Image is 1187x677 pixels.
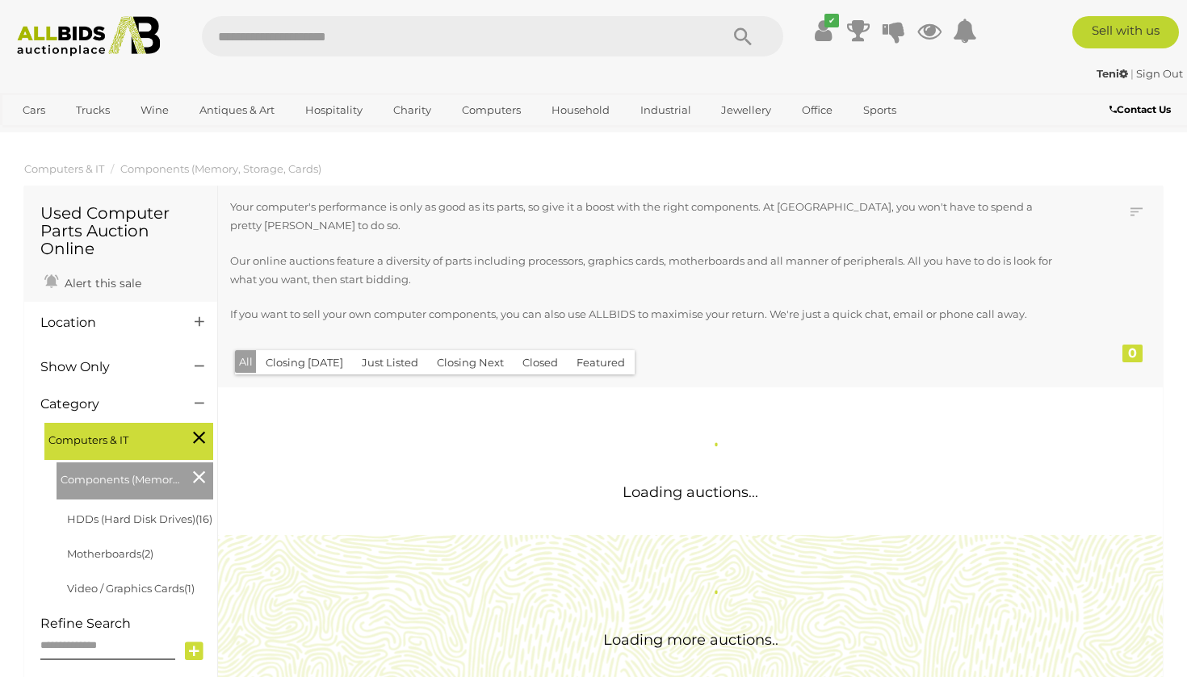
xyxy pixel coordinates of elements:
a: Sign Out [1136,67,1183,80]
span: Loading auctions... [623,483,758,501]
span: | [1130,67,1134,80]
a: Wine [130,97,179,123]
a: Hospitality [295,97,373,123]
span: (16) [195,512,212,525]
span: (2) [141,547,153,560]
a: HDDs (Hard Disk Drives)(16) [67,512,212,525]
a: Contact Us [1109,101,1175,119]
a: Computers & IT [24,162,104,175]
p: Our online auctions feature a diversity of parts including processors, graphics cards, motherboar... [230,252,1062,290]
a: Jewellery [711,97,782,123]
span: (1) [184,582,195,595]
a: Industrial [630,97,702,123]
a: Motherboards(2) [67,547,153,560]
a: Video / Graphics Cards(1) [67,582,195,595]
a: ✔ [811,16,835,45]
button: All [235,350,257,374]
strong: Teni [1097,67,1128,80]
a: Sell with us [1072,16,1179,48]
button: Featured [567,350,635,375]
button: Just Listed [352,350,428,375]
a: Cars [12,97,56,123]
a: Components (Memory, Storage, Cards) [120,162,321,175]
div: 0 [1122,345,1143,362]
button: Closing Next [427,350,514,375]
a: Household [541,97,620,123]
button: Closed [513,350,568,375]
a: Antiques & Art [189,97,285,123]
button: Search [703,16,783,56]
span: Components (Memory, Storage, Cards) [61,466,182,489]
span: Computers & IT [48,427,170,449]
img: Allbids.com.au [9,16,169,56]
a: Charity [383,97,442,123]
h4: Show Only [40,360,170,374]
h4: Category [40,397,170,412]
a: Sports [853,97,907,123]
a: Trucks [65,97,120,123]
a: Office [791,97,843,123]
span: Alert this sale [61,276,141,290]
h4: Refine Search [40,616,213,631]
i: ✔ [824,14,839,27]
p: Your computer's performance is only as good as its parts, so give it a boost with the right compo... [230,198,1062,236]
h1: Used Computer Parts Auction Online [40,204,201,257]
button: Closing [DATE] [256,350,353,375]
a: [GEOGRAPHIC_DATA] [12,123,148,150]
h4: Location [40,316,170,330]
span: Loading more auctions.. [603,631,778,649]
p: If you want to sell your own computer components, you can also use ALLBIDS to maximise your retur... [230,305,1062,324]
a: Teni [1097,67,1130,80]
a: Computers [451,97,531,123]
a: Alert this sale [40,270,145,294]
b: Contact Us [1109,103,1171,115]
